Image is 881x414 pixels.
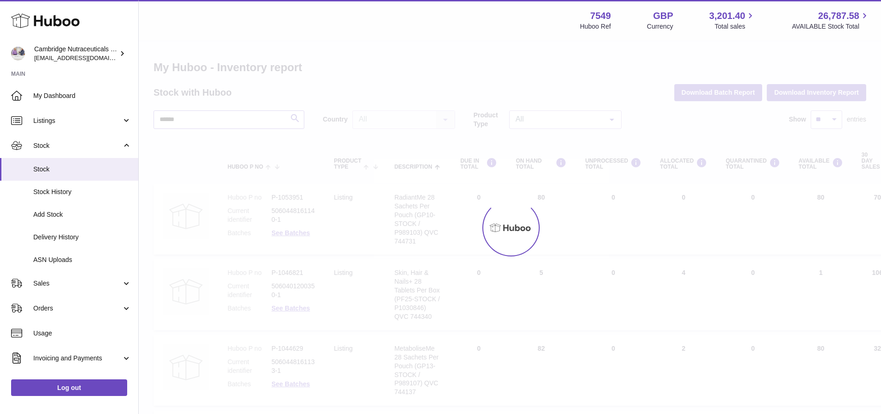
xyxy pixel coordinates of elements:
[33,210,131,219] span: Add Stock
[647,22,673,31] div: Currency
[792,10,870,31] a: 26,787.58 AVAILABLE Stock Total
[33,141,122,150] span: Stock
[709,10,745,22] span: 3,201.40
[33,91,131,100] span: My Dashboard
[818,10,859,22] span: 26,787.58
[33,279,122,288] span: Sales
[34,45,117,62] div: Cambridge Nutraceuticals Ltd
[33,116,122,125] span: Listings
[33,165,131,174] span: Stock
[33,354,122,363] span: Invoicing and Payments
[11,379,127,396] a: Log out
[33,188,131,196] span: Stock History
[792,22,870,31] span: AVAILABLE Stock Total
[33,304,122,313] span: Orders
[34,54,136,61] span: [EMAIL_ADDRESS][DOMAIN_NAME]
[33,256,131,264] span: ASN Uploads
[590,10,611,22] strong: 7549
[11,47,25,61] img: qvc@camnutra.com
[33,329,131,338] span: Usage
[653,10,673,22] strong: GBP
[33,233,131,242] span: Delivery History
[709,10,756,31] a: 3,201.40 Total sales
[580,22,611,31] div: Huboo Ref
[715,22,756,31] span: Total sales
